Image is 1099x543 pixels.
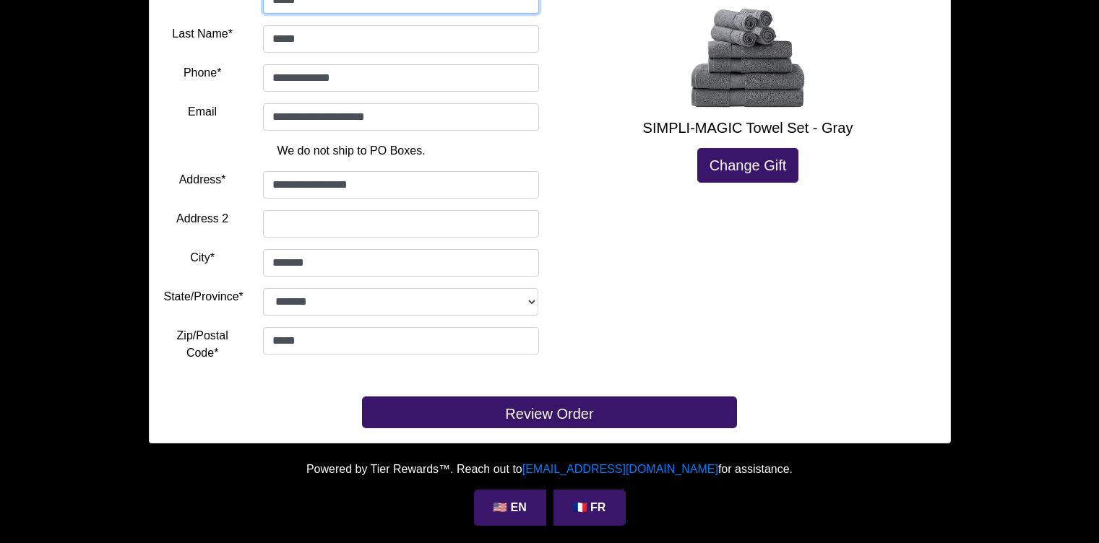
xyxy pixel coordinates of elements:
label: Email [188,103,217,121]
label: Address 2 [176,210,228,227]
label: Phone* [184,64,222,82]
label: Last Name* [172,25,233,43]
label: Address* [179,171,226,188]
a: Change Gift [697,148,799,183]
a: 🇺🇸 EN [474,490,546,526]
p: We do not ship to PO Boxes. [175,142,528,160]
a: 🇫🇷 FR [553,490,626,526]
button: Review Order [362,396,737,428]
h5: SIMPLI-MAGIC Towel Set - Gray [561,119,936,136]
label: State/Province* [164,288,243,305]
span: Powered by Tier Rewards™. Reach out to for assistance. [306,463,793,475]
label: City* [190,249,215,266]
label: Zip/Postal Code* [164,327,241,362]
div: Language Selection [470,490,629,526]
a: [EMAIL_ADDRESS][DOMAIN_NAME] [522,463,718,475]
